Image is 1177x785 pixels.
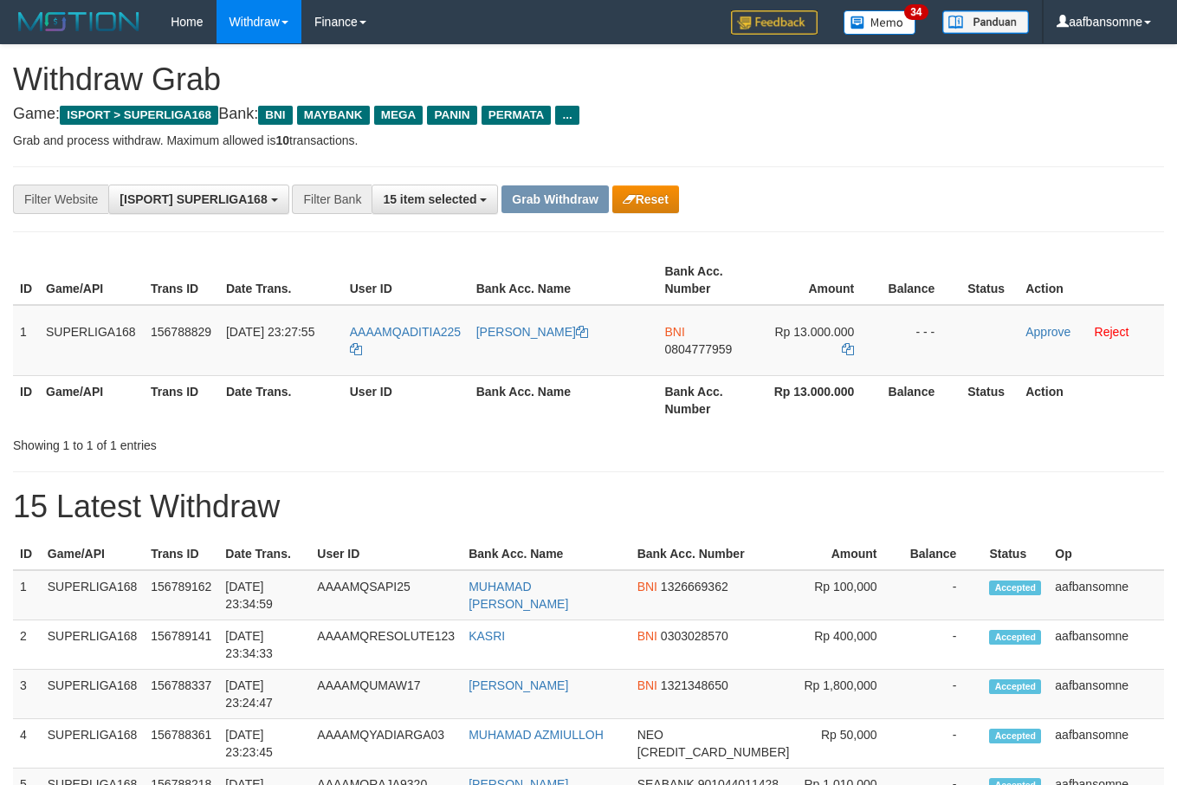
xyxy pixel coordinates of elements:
a: KASRI [469,629,505,643]
th: Status [960,375,1019,425]
div: Filter Website [13,185,108,214]
a: AAAAMQADITIA225 [350,325,461,356]
a: Approve [1025,325,1070,339]
td: Rp 400,000 [796,620,902,670]
td: [DATE] 23:34:33 [218,620,310,670]
th: ID [13,375,39,425]
th: Op [1048,538,1164,570]
p: Grab and process withdraw. Maximum allowed is transactions. [13,132,1164,149]
th: Balance [880,256,960,305]
img: panduan.png [942,10,1029,34]
h1: Withdraw Grab [13,62,1164,97]
td: Rp 1,800,000 [796,670,902,719]
a: MUHAMAD [PERSON_NAME] [469,580,568,611]
td: AAAAMQYADIARGA03 [310,719,462,769]
th: Date Trans. [218,538,310,570]
th: ID [13,256,39,305]
th: User ID [343,256,469,305]
a: Copy 13000000 to clipboard [842,342,854,356]
td: - [903,719,983,769]
span: BNI [664,325,684,339]
td: Rp 100,000 [796,570,902,620]
span: 15 item selected [383,192,476,206]
button: [ISPORT] SUPERLIGA168 [108,185,288,214]
span: Copy 0303028570 to clipboard [661,629,728,643]
td: [DATE] 23:34:59 [218,570,310,620]
span: Copy 1326669362 to clipboard [661,580,728,594]
td: AAAAMQUMAW17 [310,670,462,719]
span: Accepted [989,729,1041,743]
span: BNI [637,629,657,643]
th: Trans ID [144,256,219,305]
img: MOTION_logo.png [13,9,145,35]
span: BNI [637,580,657,594]
th: Bank Acc. Number [657,375,759,425]
a: [PERSON_NAME] [469,678,568,692]
img: Button%20Memo.svg [844,10,916,35]
span: AAAAMQADITIA225 [350,325,461,339]
button: Reset [612,185,679,213]
td: 156789162 [144,570,218,620]
th: Bank Acc. Number [631,538,797,570]
div: Filter Bank [292,185,372,214]
span: BNI [637,678,657,692]
span: Copy 0804777959 to clipboard [664,342,732,356]
th: Trans ID [144,375,219,425]
th: Game/API [41,538,145,570]
span: Copy 1321348650 to clipboard [661,678,728,692]
td: 1 [13,570,41,620]
span: MEGA [374,106,424,125]
td: SUPERLIGA168 [39,305,144,376]
th: Amount [796,538,902,570]
td: 3 [13,670,41,719]
span: BNI [258,106,292,125]
td: - [903,570,983,620]
span: 156788829 [151,325,211,339]
td: [DATE] 23:24:47 [218,670,310,719]
th: Rp 13.000.000 [759,375,880,425]
th: ID [13,538,41,570]
td: 156789141 [144,620,218,670]
th: User ID [310,538,462,570]
span: [DATE] 23:27:55 [226,325,314,339]
th: Bank Acc. Name [469,256,658,305]
td: SUPERLIGA168 [41,670,145,719]
span: Accepted [989,581,1041,595]
td: AAAAMQRESOLUTE123 [310,620,462,670]
span: [ISPORT] SUPERLIGA168 [120,192,267,206]
td: - [903,620,983,670]
th: Status [982,538,1048,570]
h4: Game: Bank: [13,106,1164,123]
td: SUPERLIGA168 [41,719,145,769]
td: aafbansomne [1048,670,1164,719]
th: Bank Acc. Name [469,375,658,425]
a: MUHAMAD AZMIULLOH [469,728,604,742]
button: Grab Withdraw [501,185,608,213]
span: ... [555,106,579,125]
th: User ID [343,375,469,425]
td: - - - [880,305,960,376]
span: Accepted [989,630,1041,645]
th: Bank Acc. Name [462,538,630,570]
span: ISPORT > SUPERLIGA168 [60,106,218,125]
a: [PERSON_NAME] [476,325,588,339]
td: 2 [13,620,41,670]
td: SUPERLIGA168 [41,570,145,620]
th: Status [960,256,1019,305]
td: aafbansomne [1048,620,1164,670]
td: 4 [13,719,41,769]
td: SUPERLIGA168 [41,620,145,670]
th: Game/API [39,375,144,425]
span: PERMATA [482,106,552,125]
a: Reject [1095,325,1129,339]
th: Trans ID [144,538,218,570]
td: aafbansomne [1048,570,1164,620]
td: AAAAMQSAPI25 [310,570,462,620]
td: - [903,670,983,719]
span: Copy 5859457202325703 to clipboard [637,745,790,759]
span: Accepted [989,679,1041,694]
td: [DATE] 23:23:45 [218,719,310,769]
th: Amount [759,256,880,305]
th: Bank Acc. Number [657,256,759,305]
td: 1 [13,305,39,376]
